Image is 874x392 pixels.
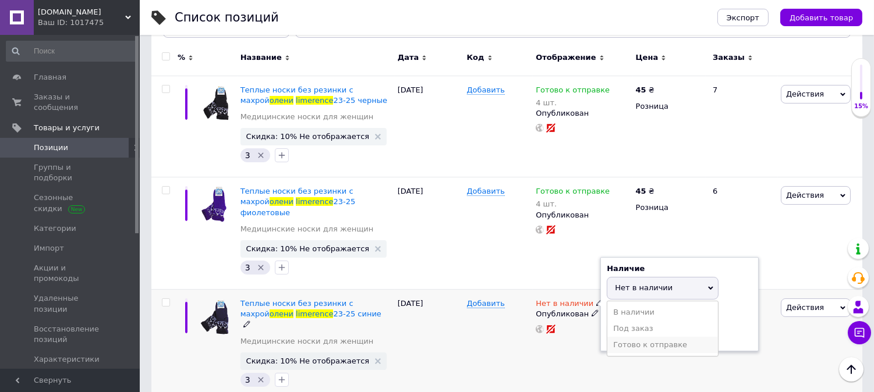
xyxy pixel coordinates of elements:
[786,191,824,199] span: Действия
[790,13,853,22] span: Добавить товар
[786,90,824,98] span: Действия
[536,299,593,311] span: Нет в наличии
[839,357,864,382] button: Наверх
[240,299,353,318] span: Теплые носки без резинки с махрой
[713,52,745,63] span: Заказы
[240,52,282,63] span: Название
[38,7,125,17] span: DELLAMODA.COM.UA
[467,299,505,308] span: Добавить
[848,321,871,344] button: Чат с покупателем
[333,96,387,105] span: 23-25 черные
[706,76,778,177] div: 7
[245,375,250,384] span: 3
[536,108,629,119] div: Опубликован
[240,336,374,347] a: Медицинские носки для женщин
[6,41,137,62] input: Поиск
[34,293,108,314] span: Удаленные позиции
[34,263,108,284] span: Акции и промокоды
[852,102,871,111] div: 15%
[38,17,140,28] div: Ваш ID: 1017475
[607,304,718,320] li: В наличии
[246,357,370,365] span: Скидка: 10% Не отображается
[34,123,100,133] span: Товары и услуги
[34,92,108,113] span: Заказы и сообщения
[636,186,654,197] div: ₴
[198,186,235,223] img: Теплые носки без резинки с махрой олени limerence 23-25 фиолетовые
[536,309,629,319] div: Опубликован
[245,151,250,160] span: 3
[246,133,370,140] span: Скидка: 10% Не отображается
[536,210,629,220] div: Опубликован
[34,193,108,213] span: Сезонные скидки
[615,283,673,292] span: Нет в наличии
[636,202,703,213] div: Розница
[34,162,108,183] span: Группы и подборки
[240,187,356,216] a: Теплые носки без резинки с махройолениlimerence23-25 фиолетовые
[256,151,266,160] svg: Удалить метку
[395,76,464,177] div: [DATE]
[296,197,333,206] span: limerence
[240,187,353,206] span: Теплые носки без резинки с махрой
[245,263,250,272] span: 3
[240,112,374,122] a: Медицинские носки для женщин
[240,197,356,216] span: 23-25 фиолетовые
[34,72,66,83] span: Главная
[706,177,778,290] div: 6
[270,309,293,318] span: олени
[536,85,610,98] span: Готово к отправке
[636,85,654,95] div: ₴
[636,187,646,195] b: 45
[198,85,235,122] img: Теплые носки без резинки с махрой олени limerence 23-25 черные
[636,85,646,94] b: 45
[636,52,659,63] span: Цена
[240,85,353,105] span: Теплые носки без резинки с махрой
[256,263,266,272] svg: Удалить метку
[240,85,387,105] a: Теплые носки без резинки с махройолениlimerence23-25 черные
[786,303,824,312] span: Действия
[333,309,381,318] span: 23-25 синие
[240,299,381,318] a: Теплые носки без резинки с махройолениlimerence23-25 синие
[717,9,769,26] button: Экспорт
[536,199,610,208] div: 4 шт.
[780,9,862,26] button: Добавить товар
[398,52,419,63] span: Дата
[270,197,293,206] span: олени
[395,177,464,290] div: [DATE]
[467,85,505,95] span: Добавить
[270,96,293,105] span: олени
[246,245,370,252] span: Скидка: 10% Не отображается
[467,187,505,196] span: Добавить
[607,337,718,353] li: Готово к отправке
[636,101,703,112] div: Розница
[198,298,235,335] img: Теплые носки без резинки с махрой олени limerence 23-25 синие
[607,320,718,337] li: Под заказ
[240,224,374,234] a: Медицинские носки для женщин
[536,187,610,199] span: Готово к отправке
[34,324,108,345] span: Восстановление позиций
[256,375,266,384] svg: Удалить метку
[536,98,610,107] div: 4 шт.
[178,52,185,63] span: %
[727,13,759,22] span: Экспорт
[34,354,100,365] span: Характеристики
[296,96,333,105] span: limerence
[607,263,752,274] div: Наличие
[175,12,279,24] div: Список позиций
[296,309,333,318] span: limerence
[34,223,76,234] span: Категории
[536,52,596,63] span: Отображение
[34,243,64,254] span: Импорт
[34,142,68,153] span: Позиции
[467,52,484,63] span: Код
